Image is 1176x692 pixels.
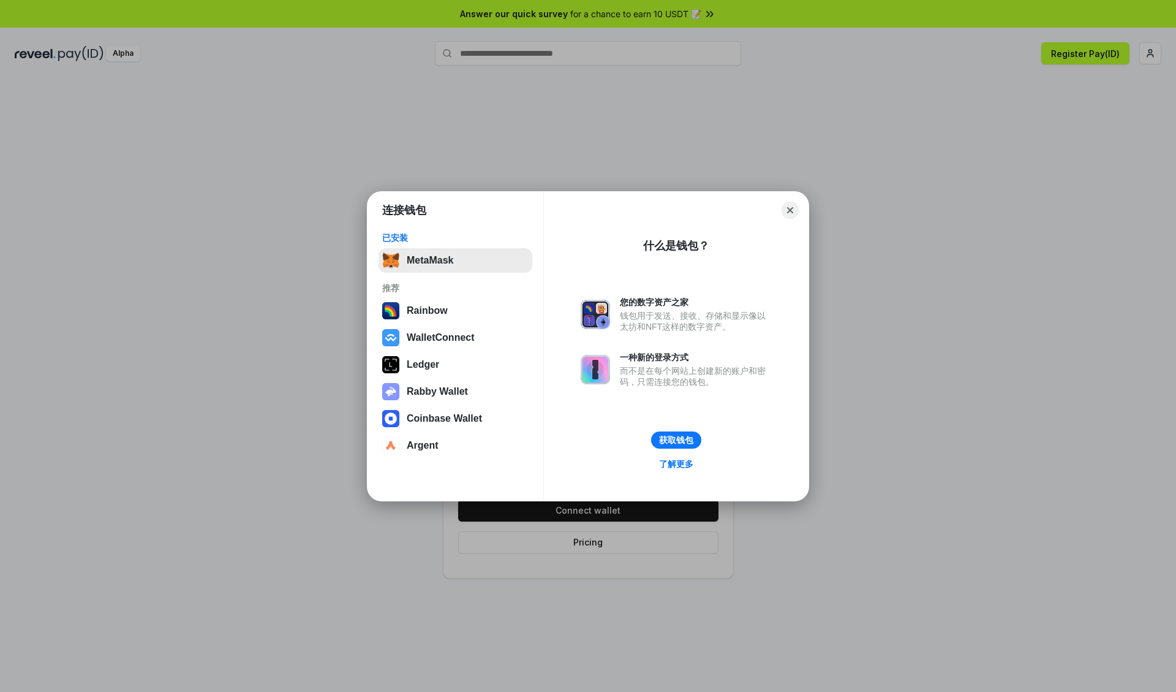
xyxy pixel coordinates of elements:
[379,433,532,458] button: Argent
[407,386,468,397] div: Rabby Wallet
[379,379,532,404] button: Rabby Wallet
[382,232,529,243] div: 已安装
[379,325,532,350] button: WalletConnect
[407,305,448,316] div: Rainbow
[581,300,610,329] img: svg+xml,%3Csvg%20xmlns%3D%22http%3A%2F%2Fwww.w3.org%2F2000%2Fsvg%22%20fill%3D%22none%22%20viewBox...
[407,255,453,266] div: MetaMask
[620,310,772,332] div: 钱包用于发送、接收、存储和显示像以太坊和NFT这样的数字资产。
[620,365,772,387] div: 而不是在每个网站上创建新的账户和密码，只需连接您的钱包。
[620,297,772,308] div: 您的数字资产之家
[379,352,532,377] button: Ledger
[382,203,426,218] h1: 连接钱包
[643,238,709,253] div: 什么是钱包？
[382,302,399,319] img: svg+xml,%3Csvg%20width%3D%22120%22%20height%3D%22120%22%20viewBox%3D%220%200%20120%20120%22%20fil...
[382,252,399,269] img: svg+xml,%3Csvg%20fill%3D%22none%22%20height%3D%2233%22%20viewBox%3D%220%200%2035%2033%22%20width%...
[379,248,532,273] button: MetaMask
[382,356,399,373] img: svg+xml,%3Csvg%20xmlns%3D%22http%3A%2F%2Fwww.w3.org%2F2000%2Fsvg%22%20width%3D%2228%22%20height%3...
[382,437,399,454] img: svg+xml,%3Csvg%20width%3D%2228%22%20height%3D%2228%22%20viewBox%3D%220%200%2028%2028%22%20fill%3D...
[782,202,799,219] button: Close
[379,298,532,323] button: Rainbow
[407,413,482,424] div: Coinbase Wallet
[382,329,399,346] img: svg+xml,%3Csvg%20width%3D%2228%22%20height%3D%2228%22%20viewBox%3D%220%200%2028%2028%22%20fill%3D...
[659,458,693,470] div: 了解更多
[407,332,475,343] div: WalletConnect
[652,456,701,472] a: 了解更多
[407,440,439,451] div: Argent
[382,283,529,294] div: 推荐
[407,359,439,370] div: Ledger
[382,410,399,427] img: svg+xml,%3Csvg%20width%3D%2228%22%20height%3D%2228%22%20viewBox%3D%220%200%2028%2028%22%20fill%3D...
[581,355,610,384] img: svg+xml,%3Csvg%20xmlns%3D%22http%3A%2F%2Fwww.w3.org%2F2000%2Fsvg%22%20fill%3D%22none%22%20viewBox...
[620,352,772,363] div: 一种新的登录方式
[659,435,693,446] div: 获取钱包
[651,432,701,449] button: 获取钱包
[382,383,399,400] img: svg+xml,%3Csvg%20xmlns%3D%22http%3A%2F%2Fwww.w3.org%2F2000%2Fsvg%22%20fill%3D%22none%22%20viewBox...
[379,406,532,431] button: Coinbase Wallet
